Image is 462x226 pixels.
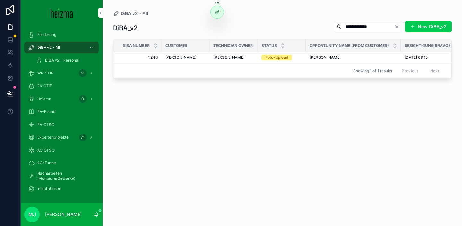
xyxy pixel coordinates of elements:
[51,8,73,18] img: App logo
[79,134,87,141] div: 71
[405,55,428,60] span: [DATE] 09:15
[24,67,99,79] a: WP OTIF41
[24,29,99,40] a: Förderung
[121,10,148,17] span: DiBA v2 - All
[113,23,138,32] h1: DiBA_v2
[24,144,99,156] a: AC OTSO
[37,171,92,181] span: Nacharbeiten (Monteure/Gewerke)
[24,119,99,130] a: PV OTSO
[37,45,60,50] span: DiBA v2 - All
[310,43,389,48] span: Opportunity Name (from Customer)
[37,83,52,89] span: PV OTIF
[32,55,99,66] a: DiBA v2 - Personal
[37,71,53,76] span: WP OTIF
[37,122,54,127] span: PV OTSO
[165,55,206,60] a: [PERSON_NAME]
[37,96,51,101] span: Heiama
[37,148,55,153] span: AC OTSO
[213,55,254,60] a: [PERSON_NAME]
[37,135,69,140] span: Expertenprojekte
[405,21,452,32] button: New DiBA_v2
[353,68,392,74] span: Showing 1 of 1 results
[37,109,56,114] span: PV-Funnel
[213,43,253,48] span: Technician Owner
[121,55,158,60] a: 1.243
[113,10,148,17] a: DiBA v2 - All
[21,26,103,203] div: scrollable content
[123,43,150,48] span: DiBA Number
[265,55,288,60] div: Foto-Upload
[37,186,61,191] span: Installationen
[310,55,341,60] span: [PERSON_NAME]
[165,55,196,60] span: [PERSON_NAME]
[79,95,87,103] div: 0
[37,32,56,37] span: Förderung
[261,43,277,48] span: Status
[79,69,87,77] div: 41
[394,24,402,29] button: Clear
[261,55,302,60] a: Foto-Upload
[24,93,99,105] a: Heiama0
[37,161,57,166] span: AC-Funnel
[310,55,397,60] a: [PERSON_NAME]
[24,80,99,92] a: PV OTIF
[24,42,99,53] a: DiBA v2 - All
[28,211,36,218] span: MJ
[24,157,99,169] a: AC-Funnel
[45,58,79,63] span: DiBA v2 - Personal
[45,211,82,218] p: [PERSON_NAME]
[24,170,99,182] a: Nacharbeiten (Monteure/Gewerke)
[24,183,99,195] a: Installationen
[24,106,99,117] a: PV-Funnel
[24,132,99,143] a: Expertenprojekte71
[213,55,244,60] span: [PERSON_NAME]
[165,43,187,48] span: Customer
